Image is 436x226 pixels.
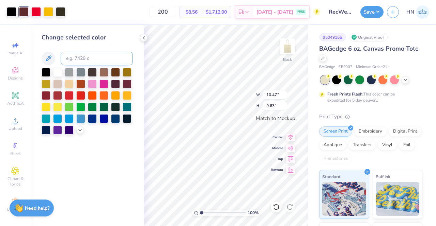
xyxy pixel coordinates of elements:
[319,140,346,150] div: Applique
[271,146,283,151] span: Middle
[7,207,24,212] span: Decorate
[297,10,305,14] span: FREE
[327,91,363,97] strong: Fresh Prints Flash:
[7,50,24,56] span: Image AI
[319,64,335,70] span: BAGedge
[406,5,429,19] a: HN
[354,126,387,137] div: Embroidery
[10,151,21,156] span: Greek
[206,8,227,16] span: $1,712.00
[319,113,422,121] div: Print Type
[348,140,376,150] div: Transfers
[327,91,411,103] div: This color can be expedited for 5 day delivery.
[376,173,390,180] span: Puff Ink
[322,182,366,216] img: Standard
[8,75,23,81] span: Designs
[184,8,198,16] span: $8.56
[9,126,22,131] span: Upload
[349,33,388,41] div: Original Proof
[256,8,293,16] span: [DATE] - [DATE]
[42,33,133,42] div: Change selected color
[324,5,357,19] input: Untitled Design
[271,157,283,161] span: Top
[3,176,27,187] span: Clipart & logos
[360,6,384,18] button: Save
[339,64,353,70] span: # BE007
[406,8,414,16] span: HN
[248,210,259,216] span: 100 %
[271,135,283,140] span: Center
[25,205,49,211] strong: Need help?
[416,5,429,19] img: Huda Nadeem
[378,140,397,150] div: Vinyl
[319,45,419,53] span: BAGedge 6 oz. Canvas Promo Tote
[399,140,415,150] div: Foil
[356,64,390,70] span: Minimum Order: 24 +
[7,101,24,106] span: Add Text
[271,168,283,172] span: Bottom
[319,154,352,164] div: Rhinestones
[389,126,422,137] div: Digital Print
[281,39,294,53] img: Back
[376,182,420,216] img: Puff Ink
[150,6,176,18] input: – –
[322,173,340,180] span: Standard
[61,52,133,65] input: e.g. 7428 c
[283,56,292,63] div: Back
[319,33,346,41] div: # 504915B
[319,126,352,137] div: Screen Print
